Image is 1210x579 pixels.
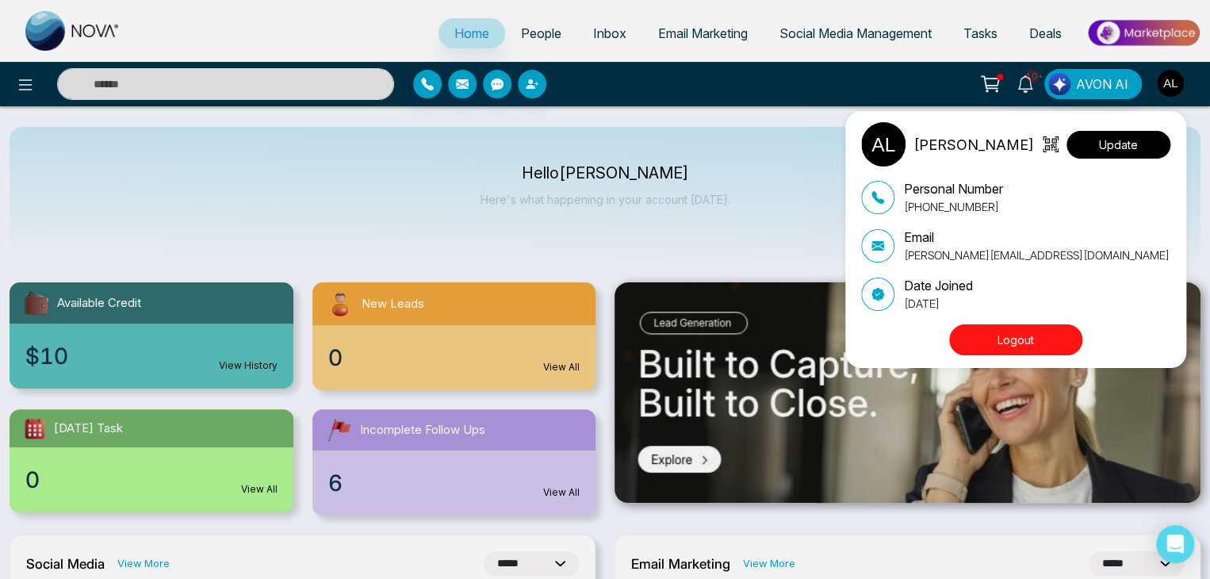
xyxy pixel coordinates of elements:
[913,134,1034,155] p: [PERSON_NAME]
[904,198,1003,215] p: [PHONE_NUMBER]
[1066,131,1170,159] button: Update
[1156,525,1194,563] div: Open Intercom Messenger
[904,247,1170,263] p: [PERSON_NAME][EMAIL_ADDRESS][DOMAIN_NAME]
[904,228,1170,247] p: Email
[904,179,1003,198] p: Personal Number
[904,276,973,295] p: Date Joined
[949,324,1082,355] button: Logout
[904,295,973,312] p: [DATE]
